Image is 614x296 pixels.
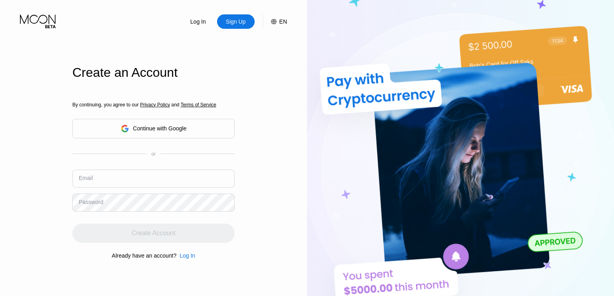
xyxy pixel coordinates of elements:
span: and [170,102,181,108]
div: EN [279,18,287,25]
div: or [152,151,156,157]
div: Log In [179,252,195,259]
div: Already have an account? [112,252,177,259]
div: Continue with Google [72,119,235,138]
div: Sign Up [217,14,255,29]
div: By continuing, you agree to our [72,102,235,108]
div: EN [263,14,287,29]
span: Terms of Service [181,102,216,108]
div: Continue with Google [133,125,187,132]
div: Log In [189,18,207,26]
div: Email [79,175,93,181]
div: Create an Account [72,65,235,80]
div: Sign Up [225,18,247,26]
span: Privacy Policy [140,102,170,108]
div: Log In [179,14,217,29]
div: Password [79,199,103,205]
div: Log In [176,252,195,259]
